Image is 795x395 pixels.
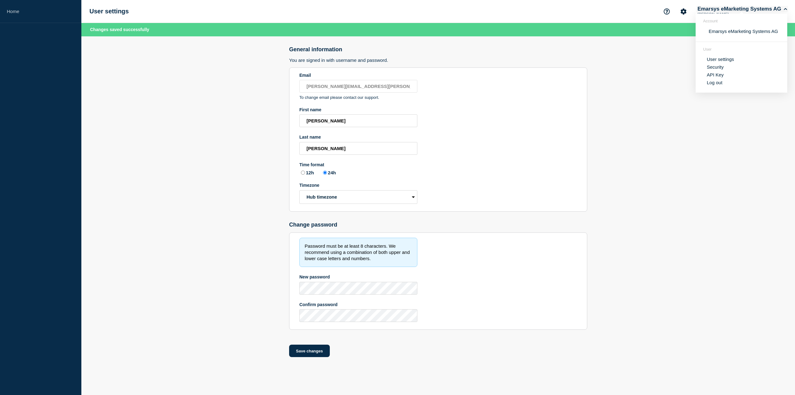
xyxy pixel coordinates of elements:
[299,135,417,140] div: Last name
[299,95,417,100] p: To change email please contact our support.
[707,64,724,70] a: Security
[299,80,417,93] input: Email
[707,28,780,34] button: Emarsys eMarketing Systems AG
[289,345,330,357] button: Save changes
[323,171,327,175] input: 24h
[299,282,417,295] input: New password
[301,171,305,175] input: 12h
[707,72,724,77] a: API Key
[703,19,780,23] header: Account
[299,73,417,78] div: Email
[299,302,417,307] div: Confirm password
[289,57,587,63] h3: You are signed in with username and password.
[299,114,417,127] input: First name
[660,5,673,18] button: Support
[321,169,336,175] label: 24h
[299,274,417,279] div: New password
[90,27,149,32] span: Changes saved successfully
[299,142,417,155] input: Last name
[299,107,417,112] div: First name
[696,6,788,12] button: Emarsys eMarketing Systems AG
[89,8,129,15] h1: User settings
[299,162,417,167] div: Time format
[289,46,587,53] h2: General information
[707,57,734,62] a: User settings
[707,80,722,85] button: Log out
[299,169,314,175] label: 12h
[289,222,587,228] h2: Change password
[299,183,417,188] div: Timezone
[299,238,417,267] div: Password must be at least 8 characters. We recommend using a combination of both upper and lower ...
[696,12,761,16] p: [PERSON_NAME]
[299,309,417,322] input: Confirm password
[703,47,780,52] header: User
[677,5,690,18] button: Account settings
